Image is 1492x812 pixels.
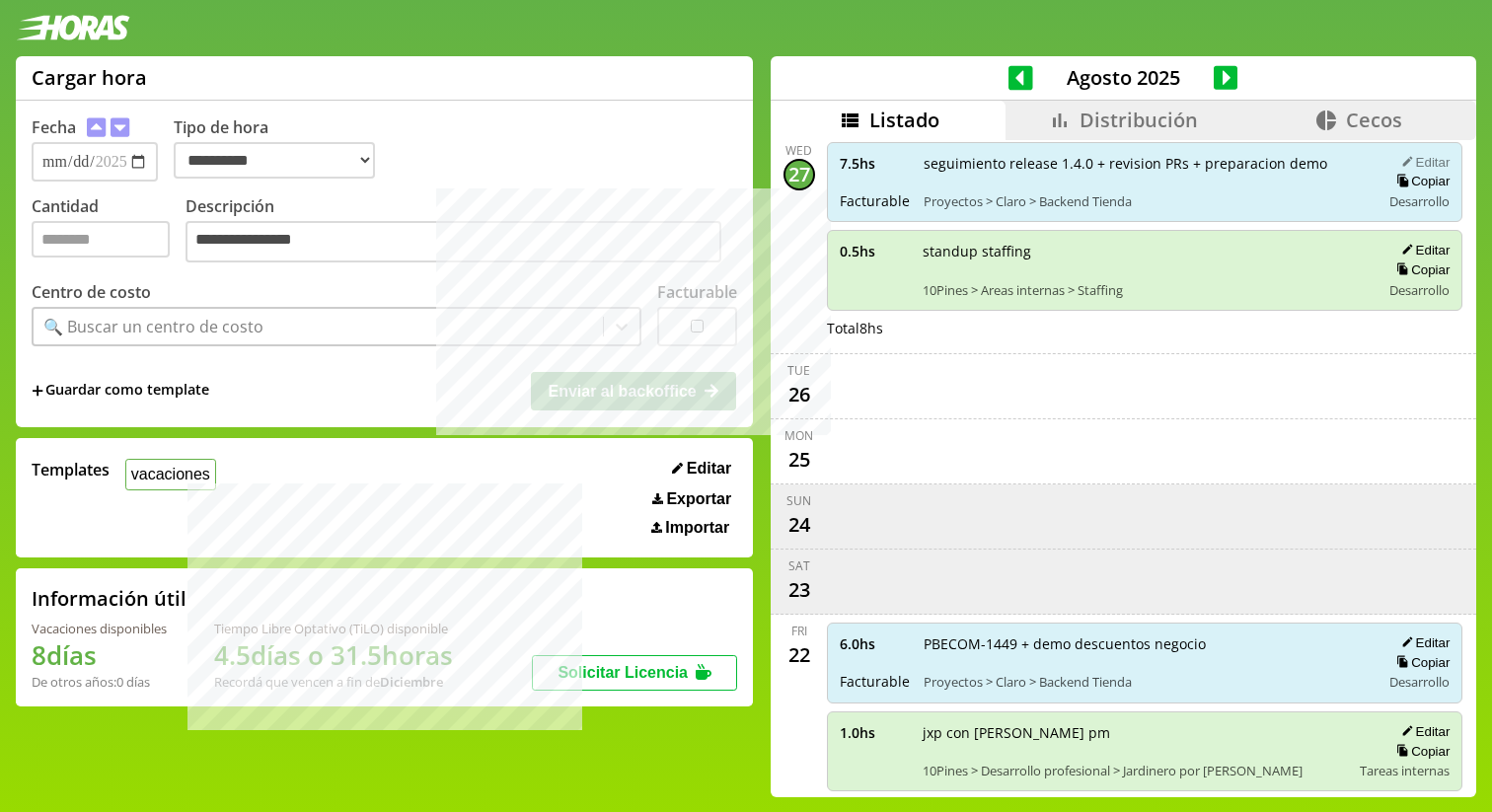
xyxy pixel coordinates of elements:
button: Exportar [646,489,737,509]
div: Tue [787,362,810,379]
span: 1.0 hs [840,723,909,742]
div: 27 [783,159,815,190]
div: 22 [783,639,815,671]
span: 0.5 hs [840,242,909,260]
span: Facturable [840,672,910,691]
label: Tipo de hora [174,116,391,182]
label: Facturable [657,281,737,303]
button: Copiar [1390,654,1450,671]
label: Descripción [186,195,737,267]
button: Editar [1395,242,1450,258]
span: +Guardar como template [32,380,209,402]
div: Total 8 hs [827,319,1463,337]
span: Desarrollo [1389,281,1450,299]
h1: Cargar hora [32,64,147,91]
span: Distribución [1080,107,1198,133]
span: Agosto 2025 [1033,64,1214,91]
span: seguimiento release 1.4.0 + revision PRs + preparacion demo [924,154,1368,173]
span: standup staffing [923,242,1368,260]
div: 26 [783,379,815,410]
div: Vacaciones disponibles [32,620,167,637]
button: Editar [666,459,737,479]
span: 6.0 hs [840,634,910,653]
span: Proyectos > Claro > Backend Tienda [924,192,1368,210]
span: Tareas internas [1360,762,1450,779]
span: + [32,380,43,402]
span: Listado [869,107,939,133]
label: Centro de costo [32,281,151,303]
span: Exportar [666,490,731,508]
button: Copiar [1390,743,1450,760]
span: Editar [687,460,731,478]
div: Sun [786,492,811,509]
div: 24 [783,509,815,541]
div: Wed [785,142,812,159]
b: Diciembre [380,673,443,691]
textarea: Descripción [186,221,721,262]
input: Cantidad [32,221,170,258]
div: 23 [783,574,815,606]
button: vacaciones [125,459,216,489]
span: PBECOM-1449 + demo descuentos negocio [924,634,1368,653]
button: Copiar [1390,261,1450,278]
div: 🔍 Buscar un centro de costo [43,316,263,337]
span: Proyectos > Claro > Backend Tienda [924,673,1368,691]
span: 7.5 hs [840,154,910,173]
div: scrollable content [771,140,1476,794]
label: Fecha [32,116,76,138]
span: Importar [665,519,729,537]
span: Desarrollo [1389,192,1450,210]
h1: 8 días [32,637,167,673]
span: Facturable [840,191,910,210]
button: Solicitar Licencia [532,655,737,691]
div: Sat [788,557,810,574]
button: Editar [1395,154,1450,171]
span: 10Pines > Desarrollo profesional > Jardinero por [PERSON_NAME] [923,762,1347,779]
div: 25 [783,444,815,476]
span: Solicitar Licencia [558,664,688,681]
h2: Información útil [32,585,186,612]
div: Fri [791,623,807,639]
span: Templates [32,459,110,480]
span: 10Pines > Areas internas > Staffing [923,281,1368,299]
span: Cecos [1346,107,1402,133]
label: Cantidad [32,195,186,267]
div: De otros años: 0 días [32,673,167,691]
h1: 4.5 días o 31.5 horas [214,637,453,673]
button: Copiar [1390,173,1450,189]
button: Editar [1395,723,1450,740]
button: Editar [1395,634,1450,651]
img: logotipo [16,15,130,40]
div: Tiempo Libre Optativo (TiLO) disponible [214,620,453,637]
span: jxp con [PERSON_NAME] pm [923,723,1347,742]
div: Mon [784,427,813,444]
span: Desarrollo [1389,673,1450,691]
select: Tipo de hora [174,142,375,179]
div: Recordá que vencen a fin de [214,673,453,691]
